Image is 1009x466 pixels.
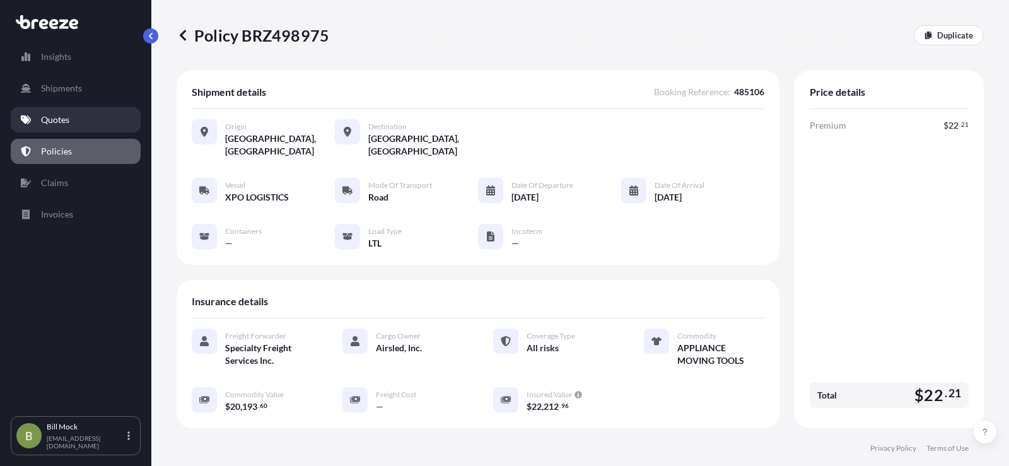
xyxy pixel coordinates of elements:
p: Claims [41,177,68,189]
span: . [959,122,960,127]
span: — [511,237,519,250]
span: Commodity [677,331,716,341]
p: Policy BRZ498975 [177,25,329,45]
p: [EMAIL_ADDRESS][DOMAIN_NAME] [47,434,125,450]
a: Claims [11,170,141,195]
a: Quotes [11,107,141,132]
a: Policies [11,139,141,164]
p: Invoices [41,208,73,221]
span: Containers [225,226,262,236]
span: Insured Value [527,390,572,400]
a: Terms of Use [926,443,969,453]
a: Privacy Policy [870,443,916,453]
span: LTL [368,237,382,250]
span: 22 [532,402,542,411]
span: Premium [810,119,846,132]
span: 22 [948,121,959,130]
span: 485106 [734,86,764,98]
span: [DATE] [511,191,539,204]
a: Duplicate [914,25,984,45]
span: Insurance details [192,295,268,308]
span: Origin [225,122,247,132]
span: — [225,237,233,250]
span: Freight Forwarder [225,331,286,341]
a: Insights [11,44,141,69]
span: Booking Reference : [654,86,730,98]
p: Quotes [41,114,69,126]
span: 20 [230,402,240,411]
span: Vessel [225,180,245,190]
span: 96 [561,404,569,408]
span: Mode of Transport [368,180,432,190]
p: Policies [41,145,72,158]
span: $ [914,387,924,403]
span: 212 [544,402,559,411]
span: [GEOGRAPHIC_DATA], [GEOGRAPHIC_DATA] [368,132,478,158]
span: Road [368,191,388,204]
span: — [376,400,383,413]
span: APPLIANCE MOVING TOOLS [677,342,764,367]
span: XPO LOGISTICS [225,191,289,204]
span: . [559,404,561,408]
span: Date of Departure [511,180,573,190]
span: , [542,402,544,411]
span: Destination [368,122,407,132]
span: Shipment details [192,86,266,98]
span: Date of Arrival [655,180,704,190]
span: B [25,429,33,442]
span: Total [817,389,837,402]
span: Load Type [368,226,402,236]
span: 60 [260,404,267,408]
span: Incoterm [511,226,542,236]
span: 21 [961,122,969,127]
span: $ [527,402,532,411]
span: $ [225,402,230,411]
span: Commodity Value [225,390,284,400]
span: Coverage Type [527,331,575,341]
p: Bill Mock [47,422,125,432]
a: Shipments [11,76,141,101]
span: Cargo Owner [376,331,421,341]
span: [GEOGRAPHIC_DATA], [GEOGRAPHIC_DATA] [225,132,335,158]
span: Freight Cost [376,390,416,400]
span: [DATE] [655,191,682,204]
span: All risks [527,342,559,354]
span: 193 [242,402,257,411]
p: Insights [41,50,71,63]
span: . [945,390,947,397]
span: 22 [924,387,943,403]
p: Duplicate [937,29,973,42]
a: Invoices [11,202,141,227]
span: $ [943,121,948,130]
span: Price details [810,86,865,98]
span: 21 [948,390,961,397]
span: . [258,404,259,408]
span: Airsled, Inc. [376,342,422,354]
p: Shipments [41,82,82,95]
span: Specialty Freight Services Inc. [225,342,312,367]
span: , [240,402,242,411]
